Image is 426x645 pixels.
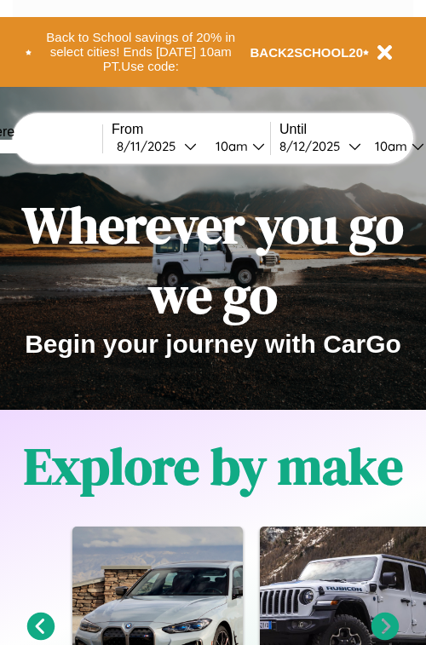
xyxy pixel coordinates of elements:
div: 8 / 11 / 2025 [117,138,184,154]
div: 8 / 12 / 2025 [279,138,348,154]
button: Back to School savings of 20% in select cities! Ends [DATE] 10am PT.Use code: [32,26,250,78]
div: 10am [207,138,252,154]
b: BACK2SCHOOL20 [250,45,364,60]
label: From [112,122,270,137]
button: 10am [202,137,270,155]
button: 8/11/2025 [112,137,202,155]
div: 10am [366,138,412,154]
h1: Explore by make [24,431,403,501]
